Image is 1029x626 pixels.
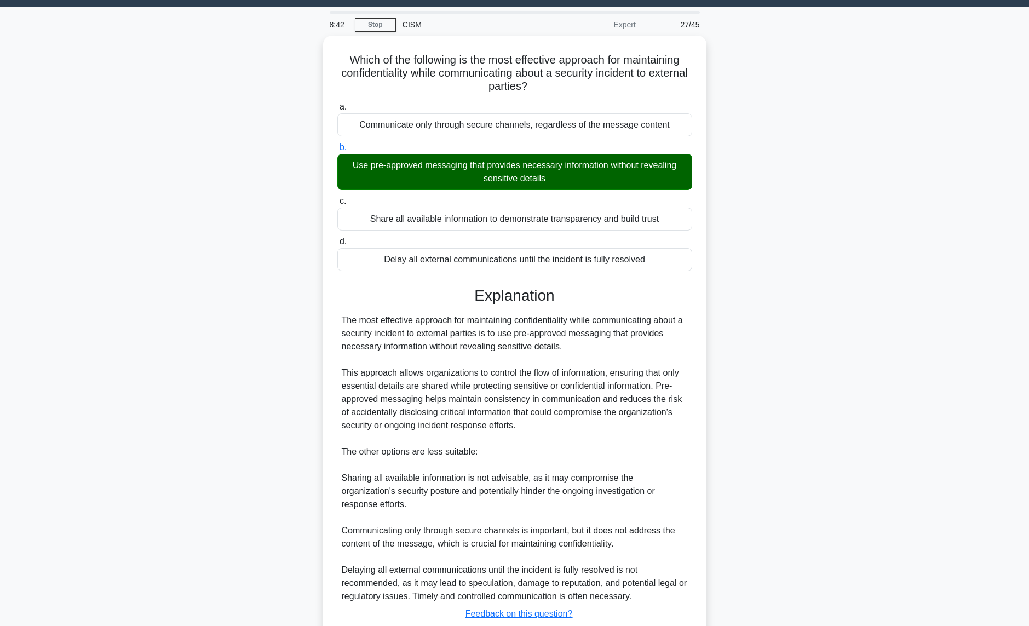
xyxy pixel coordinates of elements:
div: CISM [396,14,547,36]
h5: Which of the following is the most effective approach for maintaining confidentiality while commu... [336,53,693,94]
div: Use pre-approved messaging that provides necessary information without revealing sensitive details [337,154,692,190]
span: b. [340,142,347,152]
span: c. [340,196,346,205]
span: d. [340,237,347,246]
div: The most effective approach for maintaining confidentiality while communicating about a security ... [342,314,688,603]
div: Communicate only through secure channels, regardless of the message content [337,113,692,136]
span: a. [340,102,347,111]
div: Delay all external communications until the incident is fully resolved [337,248,692,271]
h3: Explanation [344,286,686,305]
div: 27/45 [642,14,706,36]
div: Expert [547,14,642,36]
div: 8:42 [323,14,355,36]
a: Stop [355,18,396,32]
div: Share all available information to demonstrate transparency and build trust [337,208,692,231]
a: Feedback on this question? [465,609,573,618]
